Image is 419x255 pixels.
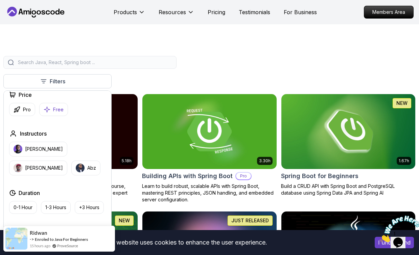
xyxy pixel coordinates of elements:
img: Building APIs with Spring Boot card [142,94,276,169]
a: Pricing [208,8,225,16]
h2: Price [19,91,32,99]
p: 1.67h [399,158,409,164]
img: instructor img [76,164,85,172]
p: Members Area [364,6,413,18]
span: -> [30,236,34,242]
input: Search Java, React, Spring boot ... [17,59,172,66]
a: Spring Boot for Beginners card1.67hNEWSpring Boot for BeginnersBuild a CRUD API with Spring Boot ... [281,94,416,196]
img: instructor img [14,145,22,153]
p: Build a CRUD API with Spring Boot and PostgreSQL database using Spring Data JPA and Spring AI [281,183,416,196]
h2: Duration [19,189,40,197]
p: +3 Hours [79,204,99,211]
button: instructor img[PERSON_NAME] [9,142,67,157]
h2: Instructors [20,130,47,138]
a: Building APIs with Spring Boot card3.30hBuilding APIs with Spring BootProLearn to build robust, s... [142,94,277,203]
p: Pro [236,173,251,179]
p: 0-1 Hour [14,204,32,211]
p: Resources [159,8,186,16]
p: 5.18h [122,158,132,164]
a: Enroled to Java For Beginners [35,237,88,242]
button: Filters [3,74,112,88]
p: Learn to build robust, scalable APIs with Spring Boot, mastering REST principles, JSON handling, ... [142,183,277,203]
p: 3.30h [259,158,271,164]
button: Resources [159,8,194,22]
p: [PERSON_NAME] [25,146,63,152]
span: ridwan [30,230,47,236]
img: Chat attention grabber [3,3,45,29]
div: This website uses cookies to enhance the user experience. [5,235,365,250]
a: ProveSource [57,243,78,249]
p: JUST RELEASED [231,217,269,224]
span: 1 [3,3,5,8]
p: 1-3 Hours [45,204,66,211]
h2: Building APIs with Spring Boot [142,171,233,181]
span: 15 hours ago [30,243,50,249]
img: Spring Boot for Beginners card [281,94,415,169]
img: instructor img [14,164,22,172]
iframe: chat widget [377,213,419,245]
p: NEW [119,217,130,224]
img: provesource social proof notification image [5,228,27,250]
p: Abz [87,165,96,171]
a: For Business [284,8,317,16]
button: Pro [9,103,35,116]
p: [PERSON_NAME] [25,165,63,171]
button: Accept cookies [375,237,414,248]
button: Free [39,103,68,116]
button: 0-1 Hour [9,201,37,214]
button: instructor imgAbz [71,161,100,175]
p: Filters [50,77,65,85]
a: Testimonials [239,8,270,16]
button: +3 Hours [75,201,104,214]
h2: Spring Boot for Beginners [281,171,358,181]
button: 1-3 Hours [41,201,71,214]
p: Products [114,8,137,16]
a: Members Area [364,6,414,19]
p: NEW [396,100,408,107]
button: Products [114,8,145,22]
p: Pro [23,106,31,113]
button: instructor img[PERSON_NAME] [9,161,67,175]
p: Free [53,106,64,113]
